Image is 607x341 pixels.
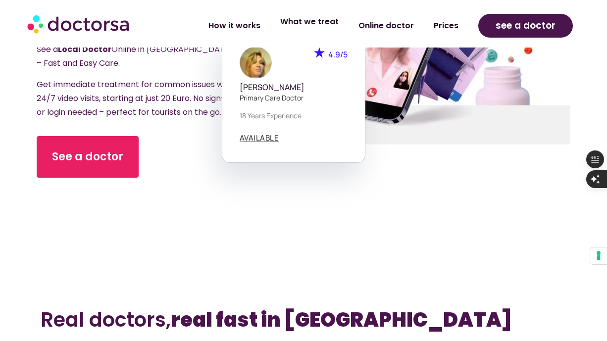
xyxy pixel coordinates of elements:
a: Prices [424,14,468,37]
a: How it works [199,14,270,37]
a: see a doctor [478,14,573,38]
span: See a doctor [52,149,123,165]
button: Your consent preferences for tracking technologies [590,247,607,264]
h5: [PERSON_NAME] [240,83,348,92]
nav: Menu [164,14,468,37]
strong: Local Doctor [58,44,111,55]
span: Get immediate treatment for common issues with 24/7 video visits, starting at just 20 Euro. No si... [37,79,235,118]
a: Online doctor [349,14,424,37]
a: What we treat [270,10,349,33]
b: real fast in [GEOGRAPHIC_DATA] [171,306,512,334]
a: See a doctor [37,136,139,178]
span: see a doctor [496,18,556,34]
p: Primary care doctor [240,93,348,103]
p: 18 years experience [240,110,348,121]
a: AVAILABLE [240,134,279,142]
span: 4.9/5 [328,49,348,60]
iframe: Customer reviews powered by Trustpilot [46,259,561,273]
h2: Real doctors, [41,308,567,332]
